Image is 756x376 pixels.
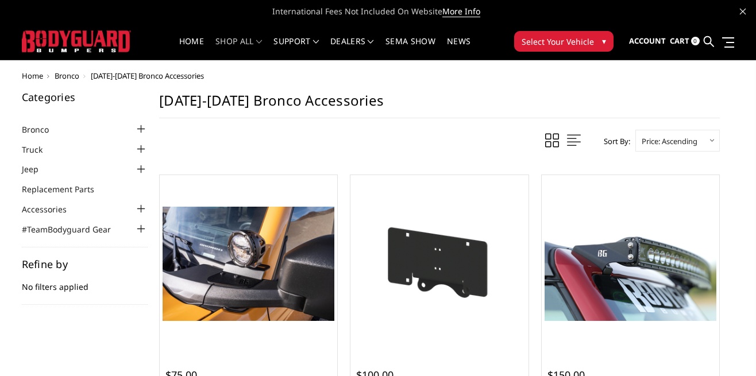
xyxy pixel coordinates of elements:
[22,259,148,305] div: No filters applied
[22,163,53,175] a: Jeep
[447,37,470,60] a: News
[159,92,720,118] h1: [DATE]-[DATE] Bronco Accessories
[22,123,63,135] a: Bronco
[22,71,43,81] a: Home
[602,35,606,47] span: ▾
[353,215,525,312] img: Mounting bracket included to relocate license plate to spare tire, just above rear camera
[22,92,148,102] h5: Categories
[215,37,262,60] a: shop all
[22,30,131,52] img: BODYGUARD BUMPERS
[629,36,666,46] span: Account
[629,26,666,57] a: Account
[22,144,57,156] a: Truck
[522,36,594,48] span: Select Your Vehicle
[22,223,125,235] a: #TeamBodyguard Gear
[22,183,109,195] a: Replacement Parts
[691,37,700,45] span: 0
[330,37,374,60] a: Dealers
[670,26,700,57] a: Cart 0
[597,133,630,150] label: Sort By:
[353,178,525,350] a: Mounting bracket included to relocate license plate to spare tire, just above rear camera
[670,36,689,46] span: Cart
[273,37,319,60] a: Support
[163,178,334,350] a: Bronco Cowl Light Mounts Bronco Cowl Light Mounts
[22,203,81,215] a: Accessories
[91,71,204,81] span: [DATE]-[DATE] Bronco Accessories
[385,37,435,60] a: SEMA Show
[442,6,480,17] a: More Info
[514,31,614,52] button: Select Your Vehicle
[22,259,148,269] h5: Refine by
[545,178,716,350] a: Bronco 40in RDS Light Bar Mounts Bronco 40in RDS Light Bar Mounts
[55,71,79,81] a: Bronco
[163,207,334,321] img: Bronco Cowl Light Mounts
[545,207,716,321] img: Bronco 40in RDS Light Bar Mounts
[179,37,204,60] a: Home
